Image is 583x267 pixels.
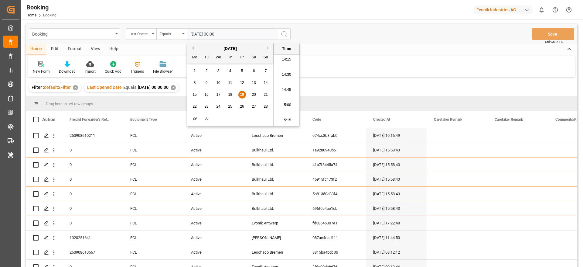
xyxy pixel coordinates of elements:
span: 23 [204,104,208,109]
span: 12 [240,81,244,85]
span: 8 [194,81,196,85]
div: We [215,54,222,61]
div: Choose Friday, September 5th, 2025 [238,67,246,75]
div: 0 [62,216,123,230]
div: [PERSON_NAME] [244,231,305,245]
div: Choose Wednesday, September 17th, 2025 [215,91,222,99]
div: FCL [123,187,184,201]
span: 2 [206,69,208,73]
div: Choose Sunday, September 14th, 2025 [262,79,270,87]
div: Help [105,44,123,54]
span: 26 [240,104,244,109]
div: Format [63,44,86,54]
span: 30 [204,116,208,120]
li: 15:15 [274,113,299,128]
div: [DATE] 15:58:43 [366,201,427,216]
div: Last Opened Date [129,30,150,37]
div: Bulkhaul Ltd. [244,143,305,157]
div: [DATE] 15:58:43 [366,187,427,201]
div: Choose Sunday, September 7th, 2025 [262,67,270,75]
div: Download [59,69,76,74]
div: Choose Monday, September 15th, 2025 [191,91,199,99]
div: 0 [62,172,123,186]
div: Press SPACE to select this row. [26,201,62,216]
div: Choose Thursday, September 18th, 2025 [227,91,234,99]
div: [DATE] 08:12:12 [366,245,427,259]
div: Press SPACE to select this row. [26,128,62,143]
span: Equals [123,85,136,90]
div: Active [184,143,244,157]
button: Next Month [267,46,271,50]
div: 3815ba4bdc3b [305,245,366,259]
div: 1020251641 [62,231,123,245]
span: 25 [228,104,232,109]
div: Press SPACE to select this row. [26,143,62,158]
div: Choose Tuesday, September 16th, 2025 [203,91,210,99]
span: Created At [373,117,390,122]
div: Bulkhaul Ltd. [244,172,305,186]
button: Save [532,28,574,40]
span: 15 [193,92,196,97]
div: [DATE] [187,46,273,52]
button: Evonik Industries AG [474,4,535,16]
div: Choose Monday, September 1st, 2025 [191,67,199,75]
div: 0 [62,158,123,172]
input: DD.MM.YYYY HH:MM [187,28,278,40]
div: Choose Monday, September 29th, 2025 [191,115,199,122]
div: Press SPACE to select this row. [26,216,62,231]
div: Choose Sunday, September 21st, 2025 [262,91,270,99]
div: Action [42,117,55,122]
div: Sa [250,54,258,61]
div: Choose Monday, September 8th, 2025 [191,79,199,87]
span: 27 [252,104,256,109]
div: Active [184,128,244,143]
span: 24 [216,104,220,109]
div: [DATE] 17:22:48 [366,216,427,230]
div: Active [184,187,244,201]
div: Choose Thursday, September 11th, 2025 [227,79,234,87]
div: 1a9280940b61 [305,143,366,157]
div: Bulkhaul Ltd. [244,187,305,201]
div: 4b915fc173f2 [305,172,366,186]
li: 14:15 [274,52,299,67]
div: ✕ [73,85,78,90]
div: FCL [123,216,184,230]
div: Equals [160,30,180,37]
span: 28 [264,104,268,109]
li: 15:00 [274,98,299,113]
div: 250908610211 [62,128,123,143]
div: 0 [62,201,123,216]
button: open menu [156,28,187,40]
div: 696f0a4be1cb [305,201,366,216]
span: Filter : [32,85,44,90]
span: Code [312,117,321,122]
span: 6 [253,69,255,73]
div: FCL [123,231,184,245]
span: 18 [228,92,232,97]
div: Active [184,231,244,245]
span: 21 [264,92,268,97]
div: FCL [123,172,184,186]
span: 1 [194,69,196,73]
span: Caretaker Remark [434,117,462,122]
div: Time [275,46,298,52]
div: Active [184,245,244,259]
div: Choose Saturday, September 6th, 2025 [250,67,258,75]
div: Press SPACE to select this row. [26,158,62,172]
span: Ctrl/CMD + S [545,40,563,44]
div: Choose Saturday, September 13th, 2025 [250,79,258,87]
div: Choose Saturday, September 20th, 2025 [250,91,258,99]
span: 7 [265,69,267,73]
div: Choose Wednesday, September 24th, 2025 [215,103,222,110]
div: Press SPACE to select this row. [26,231,62,245]
div: Choose Wednesday, September 3rd, 2025 [215,67,222,75]
div: Choose Friday, September 19th, 2025 [238,91,246,99]
li: 14:45 [274,82,299,98]
div: 5b81350d33f4 [305,187,366,201]
li: 14:30 [274,67,299,82]
span: 3 [217,69,220,73]
div: Home [26,44,46,54]
div: Choose Tuesday, September 23rd, 2025 [203,103,210,110]
span: 19 [240,92,244,97]
div: 0 [62,187,123,201]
